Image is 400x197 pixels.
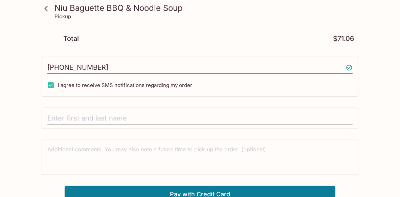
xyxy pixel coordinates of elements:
[54,13,71,20] p: Pickup
[58,82,192,88] span: I agree to receive SMS notifications regarding my order
[47,61,353,74] input: Enter phone number
[333,36,354,42] p: $71.06
[47,112,353,125] input: Enter first and last name
[63,36,79,42] p: Total
[54,3,357,13] h3: Niu Baguette BBQ & Noodle Soup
